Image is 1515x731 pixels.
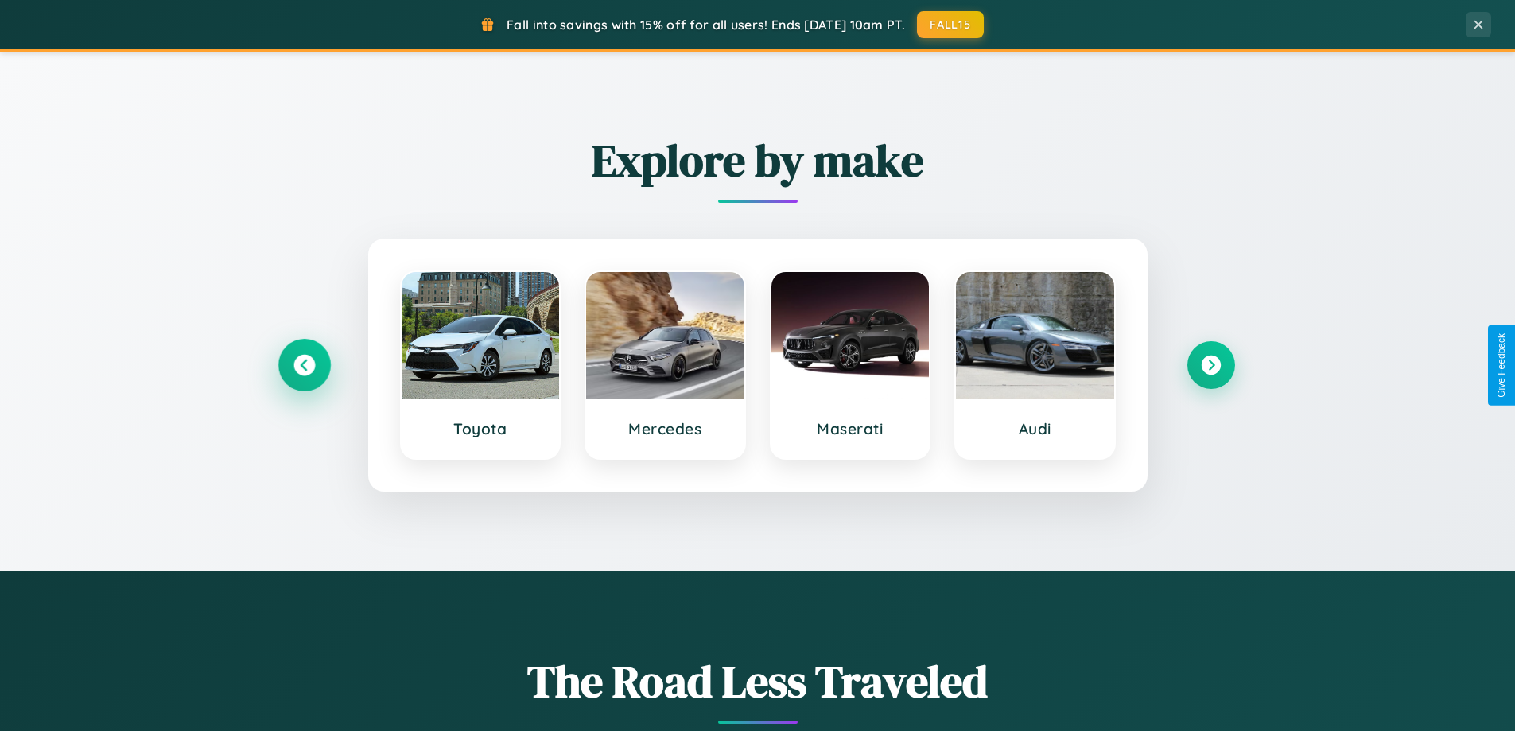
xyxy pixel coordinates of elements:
[418,419,544,438] h3: Toyota
[281,651,1235,712] h1: The Road Less Traveled
[507,17,905,33] span: Fall into savings with 15% off for all users! Ends [DATE] 10am PT.
[787,419,914,438] h3: Maserati
[917,11,984,38] button: FALL15
[281,130,1235,191] h2: Explore by make
[972,419,1098,438] h3: Audi
[602,419,728,438] h3: Mercedes
[1496,333,1507,398] div: Give Feedback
